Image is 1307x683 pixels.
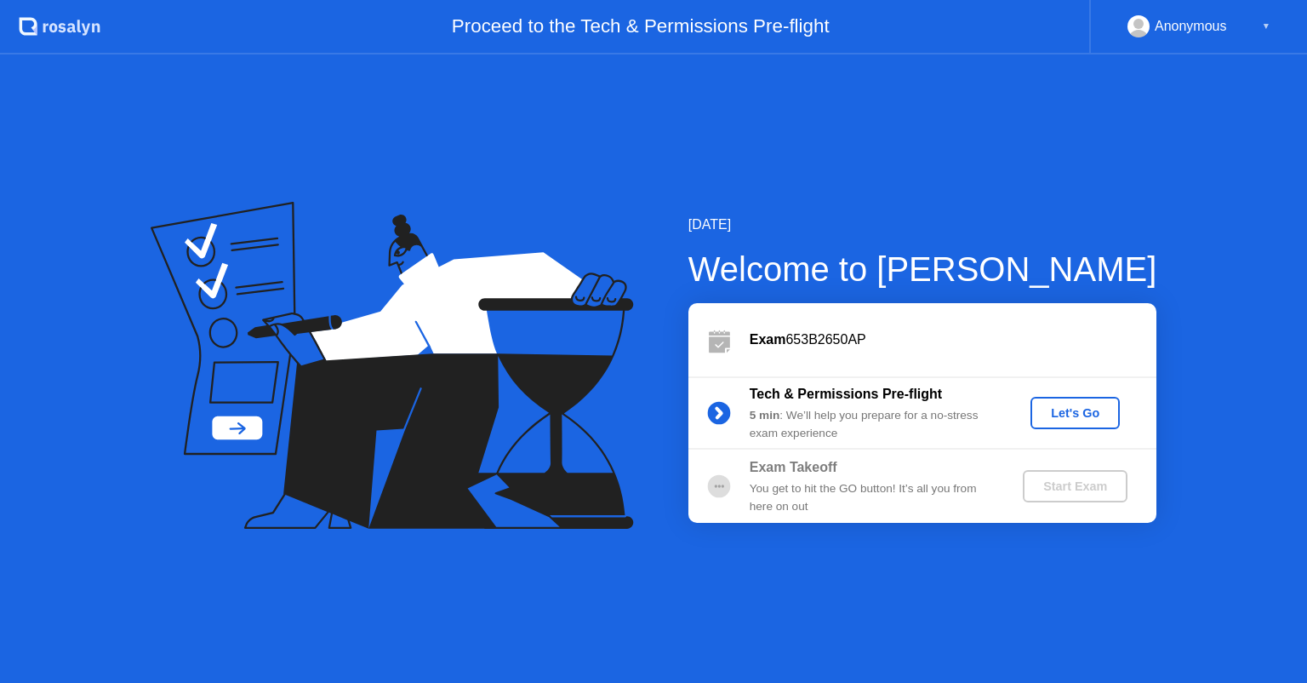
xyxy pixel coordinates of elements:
[1030,479,1121,493] div: Start Exam
[750,407,995,442] div: : We’ll help you prepare for a no-stress exam experience
[750,480,995,515] div: You get to hit the GO button! It’s all you from here on out
[750,387,942,401] b: Tech & Permissions Pre-flight
[750,332,786,347] b: Exam
[750,330,1156,350] div: 653B2650AP
[750,460,837,474] b: Exam Takeoff
[1030,397,1120,429] button: Let's Go
[750,409,780,422] b: 5 min
[1155,15,1227,37] div: Anonymous
[1262,15,1270,37] div: ▼
[688,215,1157,235] div: [DATE]
[1037,406,1113,420] div: Let's Go
[1023,470,1127,502] button: Start Exam
[688,244,1157,295] div: Welcome to [PERSON_NAME]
